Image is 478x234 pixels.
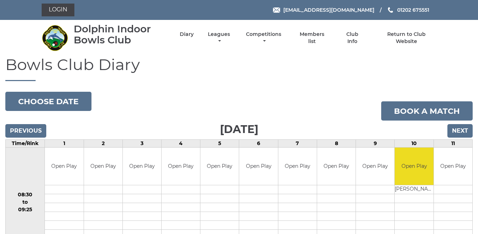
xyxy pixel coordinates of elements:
img: Dolphin Indoor Bowls Club [42,25,68,51]
a: Phone us 01202 675551 [387,6,429,14]
input: Previous [5,124,46,138]
td: Time/Rink [6,140,45,148]
div: Dolphin Indoor Bowls Club [74,23,167,46]
td: Open Play [278,148,317,185]
td: 10 [395,140,434,148]
td: Open Play [123,148,161,185]
a: Club Info [341,31,364,45]
button: Choose date [5,92,91,111]
td: 11 [434,140,472,148]
td: 7 [278,140,317,148]
img: Email [273,7,280,13]
td: Open Play [395,148,433,185]
a: Members list [295,31,328,45]
td: Open Play [239,148,278,185]
td: 1 [45,140,84,148]
td: Open Play [317,148,356,185]
a: Diary [180,31,194,38]
td: 3 [122,140,161,148]
td: Open Play [200,148,239,185]
td: Open Play [356,148,394,185]
td: 2 [84,140,122,148]
img: Phone us [388,7,393,13]
td: Open Play [162,148,200,185]
td: Open Play [45,148,83,185]
a: Book a match [381,101,473,121]
a: Leagues [206,31,232,45]
td: 8 [317,140,356,148]
td: 6 [239,140,278,148]
td: 5 [200,140,239,148]
input: Next [447,124,473,138]
td: Open Play [84,148,122,185]
td: 9 [356,140,395,148]
td: [PERSON_NAME] [395,185,433,194]
a: Email [EMAIL_ADDRESS][DOMAIN_NAME] [273,6,374,14]
td: Open Play [434,148,472,185]
span: [EMAIL_ADDRESS][DOMAIN_NAME] [283,7,374,13]
a: Competitions [245,31,283,45]
span: 01202 675551 [397,7,429,13]
h1: Bowls Club Diary [5,56,473,81]
a: Login [42,4,74,16]
a: Return to Club Website [376,31,436,45]
td: 4 [162,140,200,148]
